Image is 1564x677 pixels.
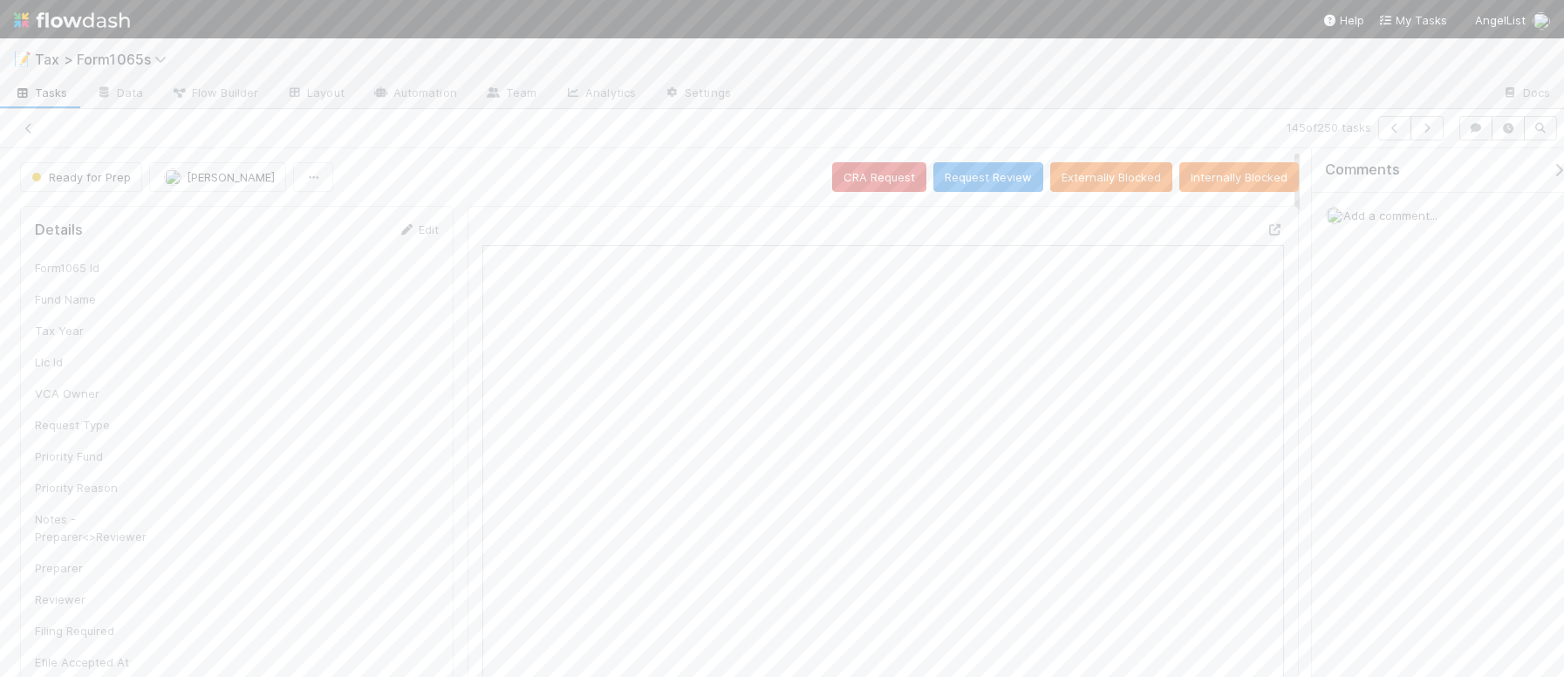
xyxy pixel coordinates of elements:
[35,653,166,671] div: Efile Accepted At
[1533,12,1550,30] img: avatar_45ea4894-10ca-450f-982d-dabe3bd75b0b.png
[1050,162,1172,192] button: Externally Blocked
[35,291,166,308] div: Fund Name
[35,448,166,465] div: Priority Fund
[1378,13,1447,27] span: My Tasks
[20,162,142,192] button: Ready for Prep
[1343,209,1438,222] span: Add a comment...
[187,170,275,184] span: [PERSON_NAME]
[28,170,131,184] span: Ready for Prep
[171,84,258,101] span: Flow Builder
[14,5,130,35] img: logo-inverted-e16ddd16eac7371096b0.svg
[35,259,166,277] div: Form1065 Id
[14,84,68,101] span: Tasks
[35,322,166,339] div: Tax Year
[359,80,471,108] a: Automation
[35,479,166,496] div: Priority Reason
[157,80,272,108] a: Flow Builder
[14,51,31,66] span: 📝
[471,80,550,108] a: Team
[1325,161,1400,179] span: Comments
[35,385,166,402] div: VCA Owner
[1326,207,1343,224] img: avatar_45ea4894-10ca-450f-982d-dabe3bd75b0b.png
[149,162,286,192] button: [PERSON_NAME]
[35,416,166,434] div: Request Type
[1287,119,1371,136] span: 145 of 250 tasks
[650,80,745,108] a: Settings
[832,162,926,192] button: CRA Request
[550,80,650,108] a: Analytics
[1488,80,1564,108] a: Docs
[933,162,1043,192] button: Request Review
[35,510,166,545] div: Notes - Preparer<>Reviewer
[272,80,359,108] a: Layout
[1378,11,1447,29] a: My Tasks
[1179,162,1299,192] button: Internally Blocked
[35,222,83,239] h5: Details
[35,591,166,608] div: Reviewer
[35,559,166,577] div: Preparer
[164,168,181,186] img: avatar_d45d11ee-0024-4901-936f-9df0a9cc3b4e.png
[35,51,175,68] span: Tax > Form1065s
[1322,11,1364,29] div: Help
[35,353,166,371] div: Llc Id
[1475,13,1526,27] span: AngelList
[82,80,157,108] a: Data
[398,222,439,236] a: Edit
[35,622,166,639] div: Filing Required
